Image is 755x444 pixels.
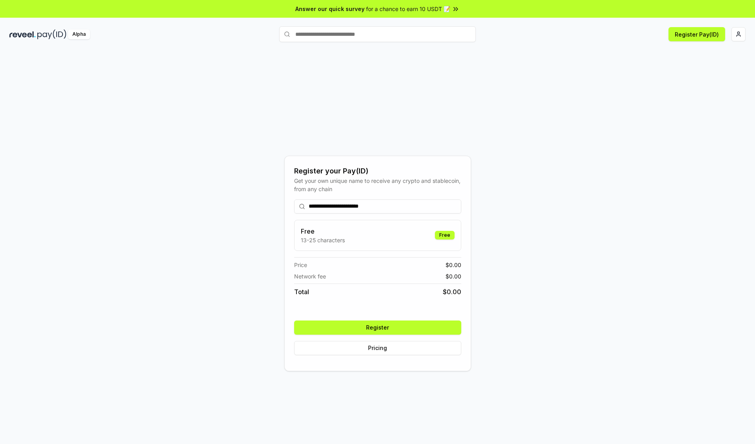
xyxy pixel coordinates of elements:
[301,236,345,244] p: 13-25 characters
[37,29,66,39] img: pay_id
[301,227,345,236] h3: Free
[435,231,455,240] div: Free
[294,166,461,177] div: Register your Pay(ID)
[295,5,365,13] span: Answer our quick survey
[443,287,461,297] span: $ 0.00
[366,5,450,13] span: for a chance to earn 10 USDT 📝
[294,321,461,335] button: Register
[294,341,461,355] button: Pricing
[68,29,90,39] div: Alpha
[294,272,326,280] span: Network fee
[294,261,307,269] span: Price
[668,27,725,41] button: Register Pay(ID)
[294,177,461,193] div: Get your own unique name to receive any crypto and stablecoin, from any chain
[294,287,309,297] span: Total
[446,272,461,280] span: $ 0.00
[446,261,461,269] span: $ 0.00
[9,29,36,39] img: reveel_dark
